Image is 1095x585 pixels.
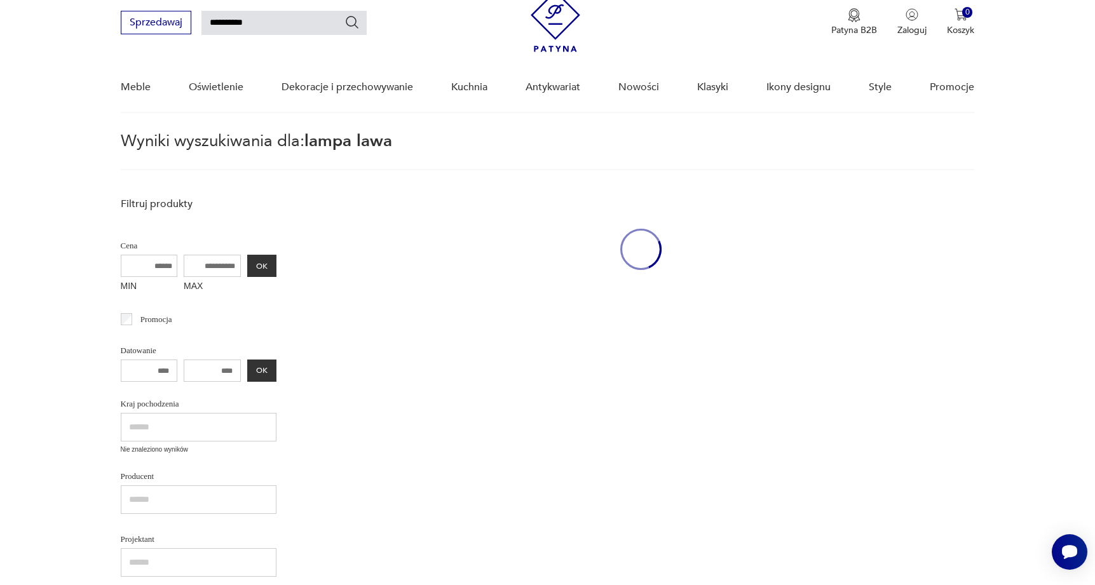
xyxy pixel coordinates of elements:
[121,239,276,253] p: Cena
[121,277,178,297] label: MIN
[906,8,918,21] img: Ikonka użytkownika
[947,24,974,36] p: Koszyk
[766,63,831,112] a: Ikony designu
[247,255,276,277] button: OK
[247,360,276,382] button: OK
[451,63,487,112] a: Kuchnia
[344,15,360,30] button: Szukaj
[121,19,191,28] a: Sprzedawaj
[121,445,276,455] p: Nie znaleziono wyników
[955,8,967,21] img: Ikona koszyka
[121,469,276,483] p: Producent
[184,277,241,297] label: MAX
[697,63,728,112] a: Klasyki
[121,133,975,170] p: Wyniki wyszukiwania dla:
[304,130,392,152] span: lampa lawa
[869,63,892,112] a: Style
[121,63,151,112] a: Meble
[831,8,877,36] button: Patyna B2B
[831,8,877,36] a: Ikona medaluPatyna B2B
[121,11,191,34] button: Sprzedawaj
[282,63,413,112] a: Dekoracje i przechowywanie
[831,24,877,36] p: Patyna B2B
[848,8,860,22] img: Ikona medalu
[962,7,973,18] div: 0
[897,8,927,36] button: Zaloguj
[897,24,927,36] p: Zaloguj
[140,313,172,326] p: Promocja
[618,63,659,112] a: Nowości
[1052,534,1087,570] iframe: Smartsupp widget button
[121,532,276,546] p: Projektant
[121,344,276,358] p: Datowanie
[947,8,974,36] button: 0Koszyk
[189,63,243,112] a: Oświetlenie
[930,63,974,112] a: Promocje
[526,63,580,112] a: Antykwariat
[121,397,276,411] p: Kraj pochodzenia
[620,191,662,308] div: oval-loading
[121,197,276,211] p: Filtruj produkty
